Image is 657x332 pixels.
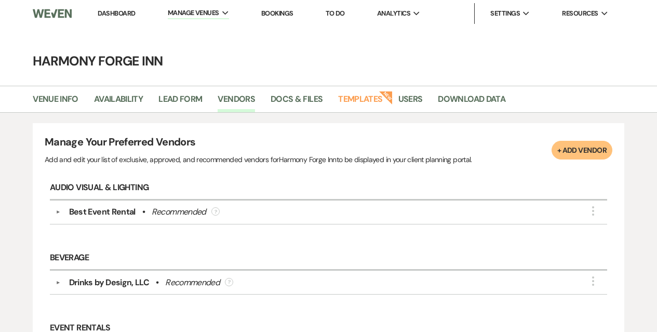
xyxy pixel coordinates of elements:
[438,92,505,112] a: Download Data
[490,8,520,19] span: Settings
[45,154,472,165] p: Add and edit your list of exclusive, approved, and recommended vendors for Harmony Forge Inn to b...
[52,280,64,285] button: ▼
[398,92,423,112] a: Users
[218,92,255,112] a: Vendors
[142,206,145,218] b: •
[165,276,220,289] div: Recommended
[94,92,143,112] a: Availability
[69,206,136,218] div: Best Event Rental
[271,92,323,112] a: Docs & Files
[326,9,345,18] a: To Do
[552,141,612,160] button: + Add Vendor
[33,92,78,112] a: Venue Info
[33,3,71,24] img: Weven Logo
[152,206,206,218] div: Recommended
[261,9,293,18] a: Bookings
[50,176,607,201] h6: Audio Visual & Lighting
[98,9,135,18] a: Dashboard
[562,8,598,19] span: Resources
[225,278,233,286] div: ?
[69,276,150,289] div: Drinks by Design, LLC
[52,209,64,215] button: ▼
[338,92,382,112] a: Templates
[211,207,220,216] div: ?
[158,92,202,112] a: Lead Form
[168,8,219,18] span: Manage Venues
[156,276,158,289] b: •
[379,90,393,104] strong: New
[50,246,607,271] h6: Beverage
[377,8,410,19] span: Analytics
[45,135,472,153] h4: Manage Your Preferred Vendors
